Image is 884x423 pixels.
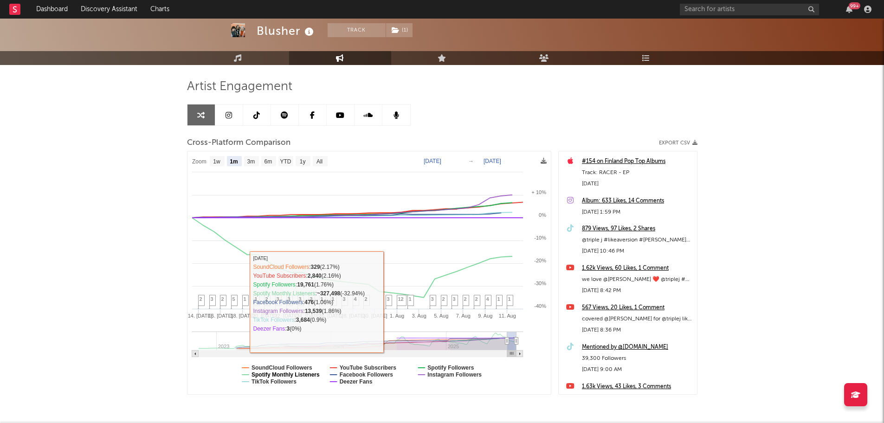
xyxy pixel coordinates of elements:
[192,158,206,165] text: Zoom
[424,158,441,164] text: [DATE]
[582,223,692,234] a: 879 Views, 97 Likes, 2 Shares
[534,258,546,263] text: -20%
[582,167,692,178] div: Track: RACER - EP
[200,296,202,302] span: 2
[582,364,692,375] div: [DATE] 9:00 AM
[365,296,368,302] span: 2
[255,296,258,302] span: 1
[339,364,396,371] text: YouTube Subscribers
[427,364,474,371] text: Spotify Followers
[252,371,320,378] text: Spotify Monthly Listeners
[497,296,500,302] span: 1
[680,4,819,15] input: Search for artists
[232,296,235,302] span: 5
[434,313,448,319] text: 5. Aug
[412,313,426,319] text: 3. Aug
[310,296,313,302] span: 2
[582,392,692,403] div: don’t !! make it !! RO !! MAN! TIC !!!!! #newmusic #newmusicfriday #band #popmusic #romanticsongs
[475,296,478,302] span: 2
[582,195,692,207] a: Album: 633 Likes, 14 Comments
[409,296,412,302] span: 1
[582,234,692,246] div: @triple j #likeaversion #[PERSON_NAME] #popmusic #newmusic
[582,325,692,336] div: [DATE] 8:36 PM
[244,296,246,302] span: 1
[264,158,272,165] text: 6m
[442,296,445,302] span: 2
[339,378,372,385] text: Deezer Fans
[187,137,290,149] span: Cross-Platform Comparison
[230,158,238,165] text: 1m
[288,296,290,302] span: 3
[328,23,386,37] button: Track
[299,296,302,302] span: 3
[247,158,255,165] text: 3m
[508,296,511,302] span: 1
[265,296,268,302] span: 2
[456,313,470,319] text: 7. Aug
[582,353,692,364] div: 39,300 Followers
[386,23,413,37] span: ( 1 )
[582,263,692,274] a: 1.62k Views, 60 Likes, 1 Comment
[341,313,365,319] text: 28. [DATE]
[252,378,297,385] text: TikTok Followers
[582,285,692,296] div: [DATE] 8:42 PM
[582,246,692,257] div: [DATE] 10:46 PM
[354,296,357,302] span: 4
[187,313,212,319] text: 14. [DATE]
[582,156,692,167] a: #154 on Finland Pop Top Albums
[582,274,692,285] div: we love ​⁠@[PERSON_NAME] ❤️ ​⁠@triplej #[PERSON_NAME] #motherdaughter #band #jjj #triplej #popmus...
[453,296,456,302] span: 3
[297,313,321,319] text: 24. [DATE]
[431,296,434,302] span: 3
[274,313,299,319] text: 22. [DATE]
[398,296,404,302] span: 12
[534,280,546,286] text: -30%
[252,313,277,319] text: 20. [DATE]
[427,371,482,378] text: Instagram Followers
[362,313,387,319] text: 30. [DATE]
[468,158,474,164] text: →
[464,296,467,302] span: 2
[846,6,852,13] button: 99+
[318,313,343,319] text: 26. [DATE]
[387,296,390,302] span: 3
[211,296,213,302] span: 3
[582,313,692,325] div: covered @[PERSON_NAME] for @triplej like a version ❤️ #coversongs #[PERSON_NAME] #jjj #triplej #l...
[390,313,404,319] text: 1. Aug
[321,296,323,302] span: 1
[486,296,489,302] span: 4
[208,313,232,319] text: 16. [DATE]
[484,158,501,164] text: [DATE]
[332,296,335,302] span: 1
[539,212,546,218] text: 0%
[582,342,692,353] a: Mentioned by @[DOMAIN_NAME]
[386,23,413,37] button: (1)
[316,158,322,165] text: All
[659,140,697,146] button: Export CSV
[257,23,316,39] div: Blusher
[534,235,546,241] text: -10%
[478,313,492,319] text: 9. Aug
[230,313,255,319] text: 18. [DATE]
[582,302,692,313] a: 567 Views, 20 Likes, 1 Comment
[252,364,312,371] text: SoundCloud Followers
[531,189,546,195] text: + 10%
[299,158,305,165] text: 1y
[498,313,516,319] text: 11. Aug
[277,296,279,302] span: 3
[582,178,692,189] div: [DATE]
[582,381,692,392] a: 1.63k Views, 43 Likes, 3 Comments
[582,207,692,218] div: [DATE] 1:59 PM
[280,158,291,165] text: YTD
[343,296,346,302] span: 3
[849,2,860,9] div: 99 +
[221,296,224,302] span: 2
[187,81,292,92] span: Artist Engagement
